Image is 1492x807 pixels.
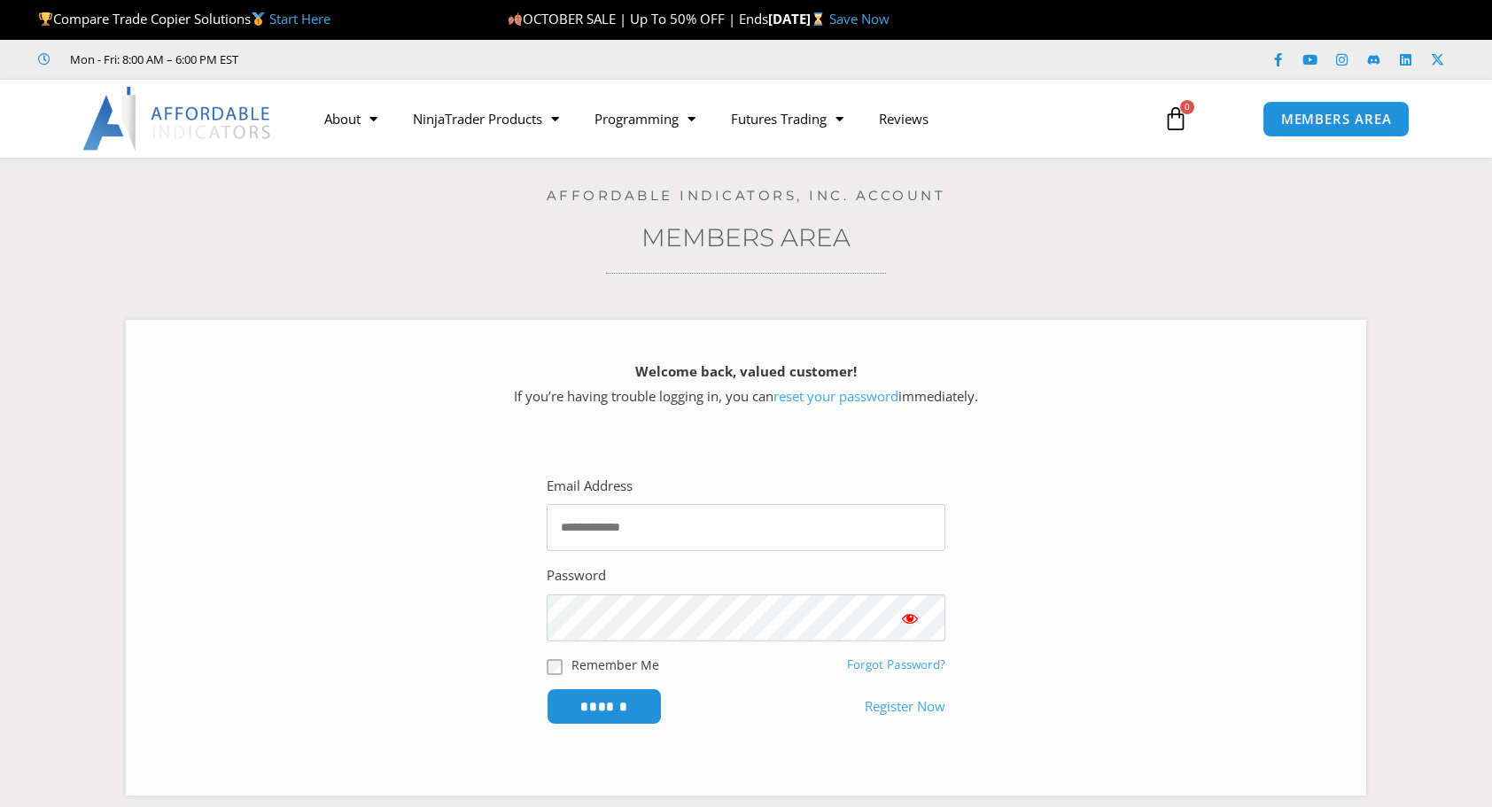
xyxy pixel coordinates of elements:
label: Email Address [547,474,633,499]
a: 0 [1137,93,1215,144]
span: MEMBERS AREA [1281,113,1392,126]
span: 0 [1180,100,1194,114]
strong: [DATE] [768,10,829,27]
img: 🍂 [509,12,522,26]
span: Mon - Fri: 8:00 AM – 6:00 PM EST [66,49,238,70]
a: About [307,98,395,139]
img: 🏆 [39,12,52,26]
a: MEMBERS AREA [1263,101,1410,137]
label: Password [547,563,606,588]
label: Remember Me [571,656,659,674]
img: 🥇 [252,12,265,26]
a: Futures Trading [713,98,861,139]
img: LogoAI | Affordable Indicators – NinjaTrader [82,87,273,151]
strong: Welcome back, valued customer! [635,362,857,380]
img: ⌛ [812,12,825,26]
a: NinjaTrader Products [395,98,577,139]
p: If you’re having trouble logging in, you can immediately. [157,360,1335,409]
a: Programming [577,98,713,139]
a: Affordable Indicators, Inc. Account [547,187,946,204]
span: OCTOBER SALE | Up To 50% OFF | Ends [508,10,768,27]
a: Save Now [829,10,890,27]
a: Forgot Password? [847,656,945,672]
a: Register Now [865,694,945,719]
button: Show password [874,594,945,641]
nav: Menu [307,98,1143,139]
span: Compare Trade Copier Solutions [38,10,330,27]
a: Reviews [861,98,946,139]
a: Members Area [641,222,851,252]
a: Start Here [269,10,330,27]
iframe: Customer reviews powered by Trustpilot [263,50,529,68]
a: reset your password [773,387,898,405]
